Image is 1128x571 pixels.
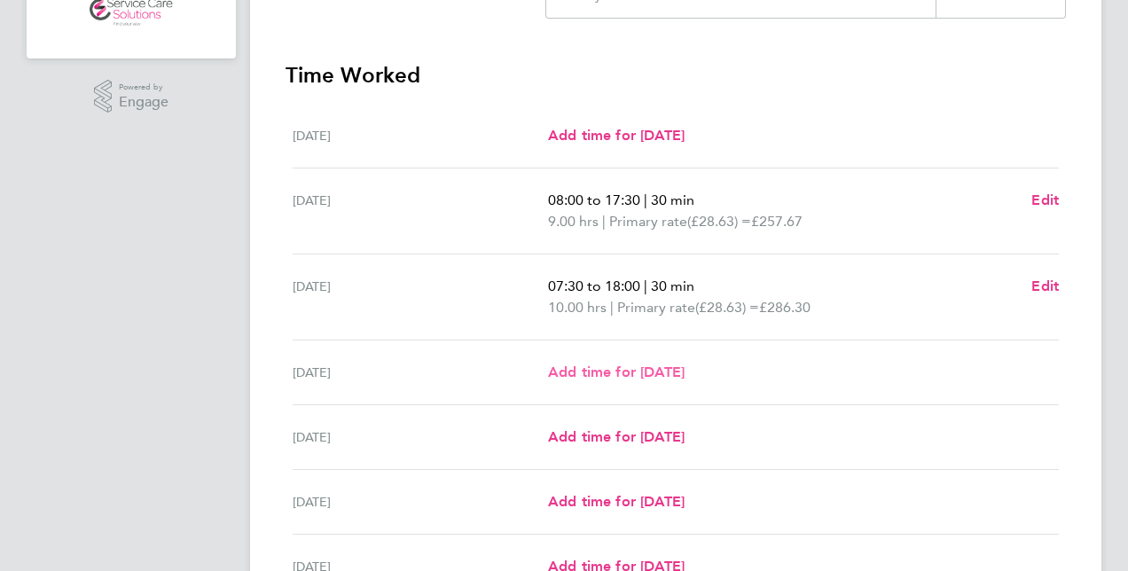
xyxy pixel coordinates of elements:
[610,299,614,316] span: |
[548,362,685,383] a: Add time for [DATE]
[695,299,759,316] span: (£28.63) =
[293,362,548,383] div: [DATE]
[651,192,694,208] span: 30 min
[293,426,548,448] div: [DATE]
[644,278,647,294] span: |
[293,276,548,318] div: [DATE]
[548,491,685,512] a: Add time for [DATE]
[119,95,168,110] span: Engage
[548,192,640,208] span: 08:00 to 17:30
[548,213,599,230] span: 9.00 hrs
[286,61,1066,90] h3: Time Worked
[1031,278,1059,294] span: Edit
[644,192,647,208] span: |
[1031,190,1059,211] a: Edit
[548,426,685,448] a: Add time for [DATE]
[548,125,685,146] a: Add time for [DATE]
[548,278,640,294] span: 07:30 to 18:00
[548,493,685,510] span: Add time for [DATE]
[1031,192,1059,208] span: Edit
[651,278,694,294] span: 30 min
[293,491,548,512] div: [DATE]
[687,213,751,230] span: (£28.63) =
[1031,276,1059,297] a: Edit
[751,213,803,230] span: £257.67
[119,80,168,95] span: Powered by
[293,190,548,232] div: [DATE]
[617,297,695,318] span: Primary rate
[602,213,606,230] span: |
[759,299,811,316] span: £286.30
[293,125,548,146] div: [DATE]
[548,127,685,144] span: Add time for [DATE]
[94,80,169,113] a: Powered byEngage
[548,428,685,445] span: Add time for [DATE]
[609,211,687,232] span: Primary rate
[548,364,685,380] span: Add time for [DATE]
[548,299,607,316] span: 10.00 hrs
